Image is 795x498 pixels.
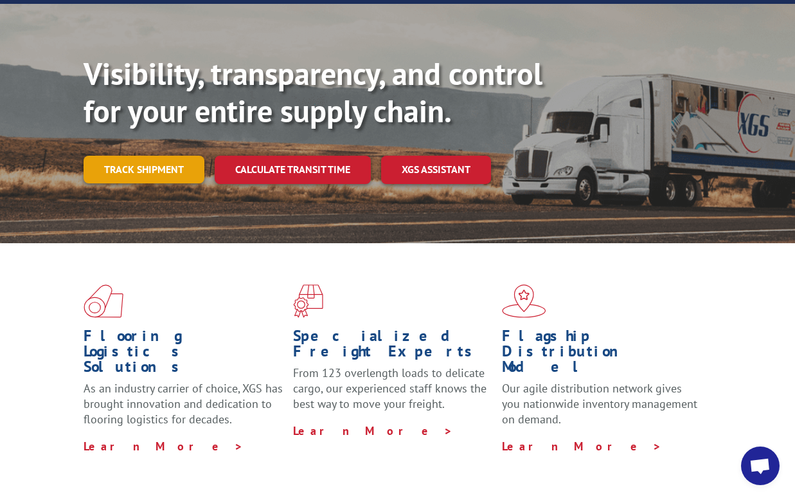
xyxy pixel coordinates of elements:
[741,447,780,485] div: Open chat
[502,439,662,454] a: Learn More >
[84,284,123,318] img: xgs-icon-total-supply-chain-intelligence-red
[293,284,323,318] img: xgs-icon-focused-on-flooring-red
[84,156,204,183] a: Track shipment
[84,53,542,131] b: Visibility, transparency, and control for your entire supply chain.
[293,365,493,423] p: From 123 overlength loads to delicate cargo, our experienced staff knows the best way to move you...
[84,439,244,454] a: Learn More >
[502,284,546,318] img: xgs-icon-flagship-distribution-model-red
[84,381,283,427] span: As an industry carrier of choice, XGS has brought innovation and dedication to flooring logistics...
[502,381,697,427] span: Our agile distribution network gives you nationwide inventory management on demand.
[293,328,493,365] h1: Specialized Freight Experts
[381,156,491,183] a: XGS ASSISTANT
[502,328,702,381] h1: Flagship Distribution Model
[293,423,453,438] a: Learn More >
[215,156,371,183] a: Calculate transit time
[84,328,283,381] h1: Flooring Logistics Solutions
